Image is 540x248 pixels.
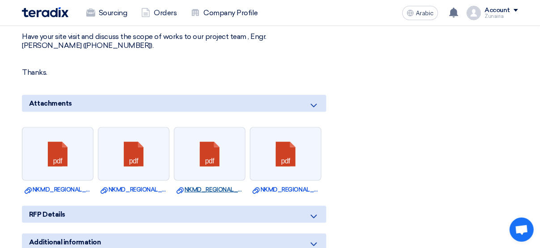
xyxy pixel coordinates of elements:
span: RFP Details [29,210,65,219]
button: Arabic [402,6,438,20]
p: Have your site visit and discuss the scope of works to our project team , Engr. [PERSON_NAME] ([P... [22,32,326,50]
a: Orders [134,3,184,23]
span: Arabic [416,10,434,17]
span: Attachments [29,98,72,108]
font: Orders [154,8,177,18]
div: Open chat [510,218,534,242]
font: Company Profile [203,8,258,18]
p: Thanks. [22,68,326,77]
font: NKMD_REGIONAL_OFFICE_FURNITURE_PLANTERS_AUG__.pdf [25,186,207,193]
a: NKMD_REGIONAL_OFFICE_FURNITURE_CLOSE_OFFICE_AUG__.pdf [253,185,319,194]
a: NKMD_REGIONAL_OFFICE_FURNITURE_LOBBY_JULY__.pdf [177,185,243,194]
a: NKMD_REGIONAL_OFFICE_FURNITURE_PLANTERS_AUG__.pdf [25,185,91,194]
img: profile_test.png [467,6,481,20]
div: Zunairia [485,14,518,19]
font: NKMD_REGIONAL_OFFICE_FURNITURE_LOBBY_JULY__.pdf [177,186,349,193]
font: NKMD_REGIONAL_OFFICE_FURNITURE_CLOSE_OFFICE_AUG__.pdf [253,186,448,193]
span: Additional information [29,237,101,247]
a: NKMD_REGIONAL_OFFICE_FURNITURE_STAFF_AREA_AUG__.pdf [101,185,167,194]
div: Account [485,7,510,14]
font: Sourcing [99,8,127,18]
img: Teradix logo [22,7,68,17]
font: NKMD_REGIONAL_OFFICE_FURNITURE_STAFF_AREA_AUG__.pdf [101,186,291,193]
a: Sourcing [79,3,134,23]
